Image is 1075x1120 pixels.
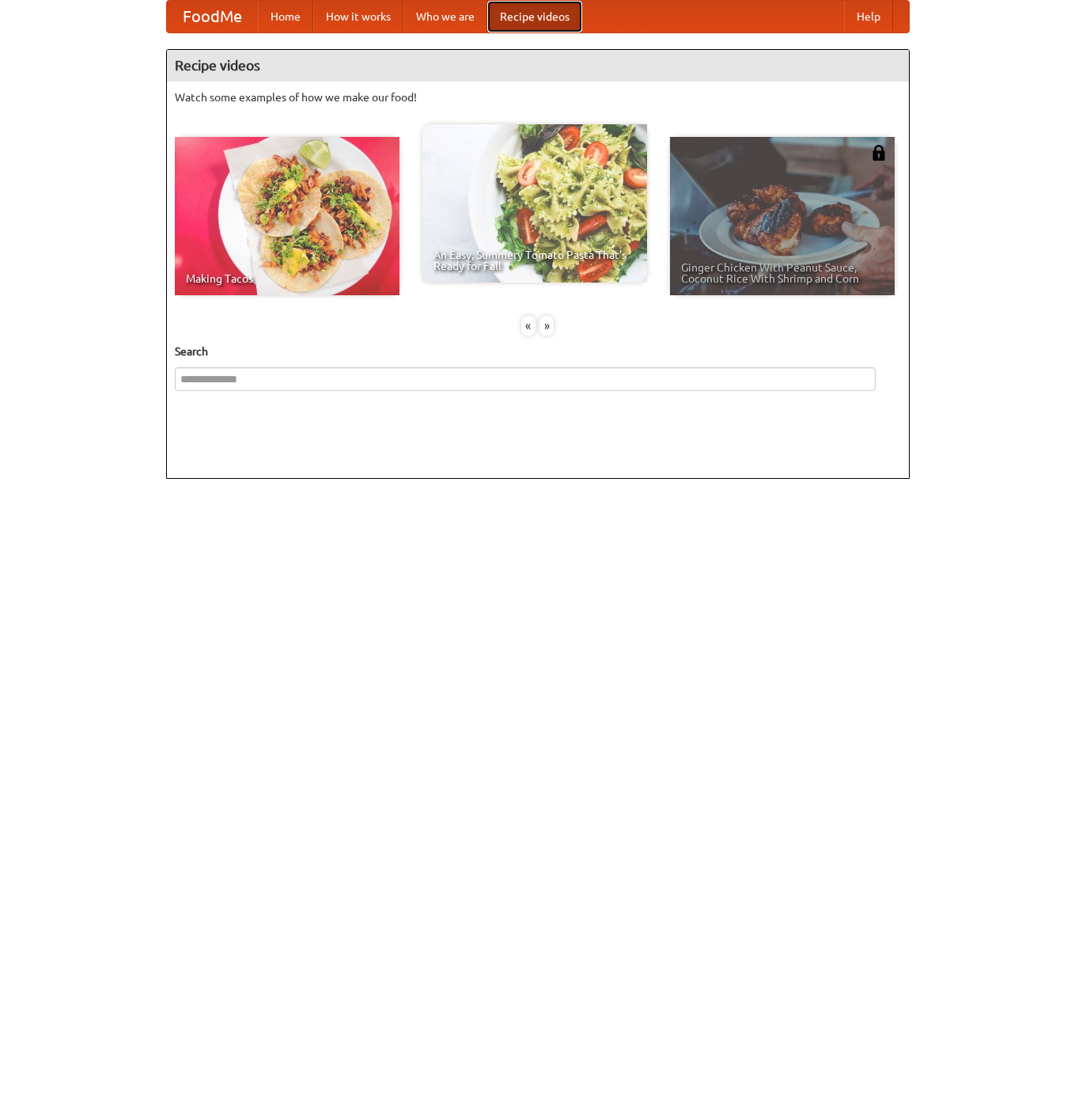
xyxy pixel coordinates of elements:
a: Home [258,1,313,32]
span: Making Tacos [186,273,388,284]
a: Help [844,1,893,32]
a: An Easy, Summery Tomato Pasta That's Ready for Fall [422,124,647,283]
div: » [539,316,554,336]
a: Recipe videos [487,1,582,32]
a: FoodMe [167,1,258,32]
p: Watch some examples of how we make our food! [175,89,901,105]
a: Making Tacos [175,137,399,295]
span: An Easy, Summery Tomato Pasta That's Ready for Fall [433,249,636,271]
div: « [521,316,536,336]
h5: Search [175,344,901,359]
a: How it works [313,1,403,32]
img: 483408.png [871,145,887,161]
h4: Recipe videos [167,50,909,82]
a: Who we are [403,1,487,32]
